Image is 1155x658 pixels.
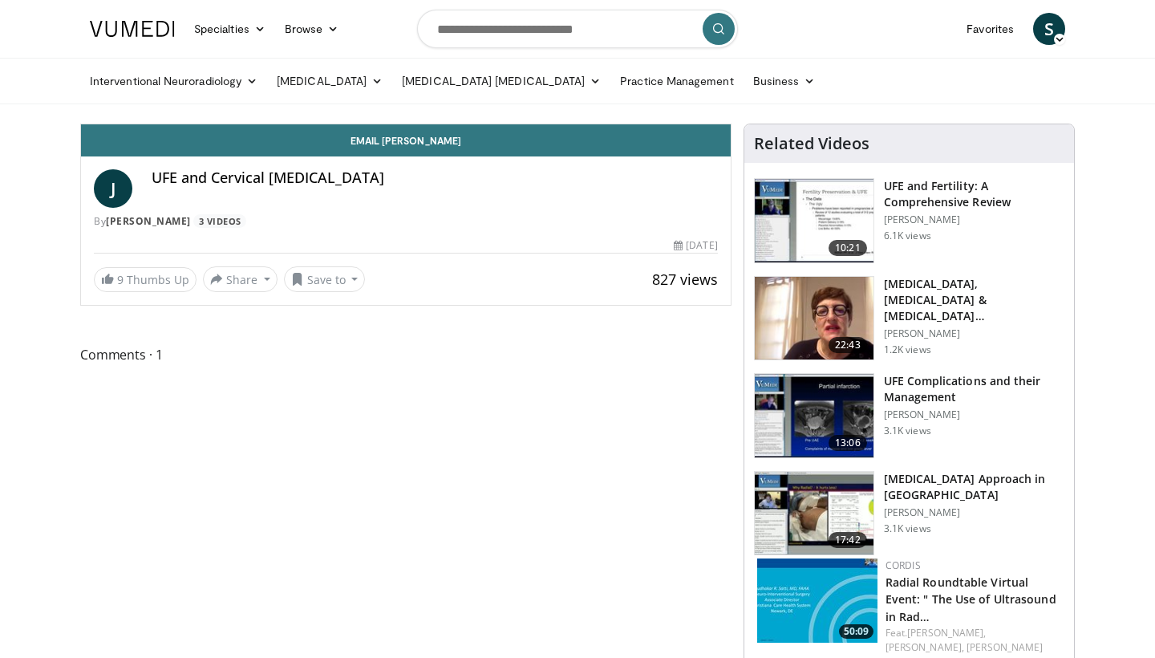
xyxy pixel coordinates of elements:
[203,266,278,292] button: Share
[106,214,191,228] a: [PERSON_NAME]
[885,558,921,572] a: Cordis
[957,13,1023,45] a: Favorites
[80,344,731,365] span: Comments 1
[754,276,1064,361] a: 22:43 [MEDICAL_DATA], [MEDICAL_DATA] & [MEDICAL_DATA] Diagnosis/Management: … [PERSON_NAME] 1.2K ...
[755,277,873,360] img: 60050eb1-4529-4493-a93f-79fae767954b.150x105_q85_crop-smart_upscale.jpg
[755,179,873,262] img: 27e0c699-ca65-497f-830a-65905af325f0.150x105_q85_crop-smart_upscale.jpg
[117,272,124,287] span: 9
[884,522,931,535] p: 3.1K views
[829,240,867,256] span: 10:21
[152,169,718,187] h4: UFE and Cervical [MEDICAL_DATA]
[610,65,743,97] a: Practice Management
[829,532,867,548] span: 17:42
[757,558,877,643] a: 50:09
[80,65,267,97] a: Interventional Neuroradiology
[885,575,1056,623] a: Radial Roundtable Virtual Event: " The Use of Ultrasound in Rad…
[184,13,275,45] a: Specialties
[754,471,1064,556] a: 17:42 [MEDICAL_DATA] Approach in [GEOGRAPHIC_DATA] [PERSON_NAME] 3.1K views
[829,435,867,451] span: 13:06
[275,13,349,45] a: Browse
[757,558,877,643] img: 0c7dc2e1-7c74-45a2-a9a4-cefa3b07177b.150x105_q85_crop-smart_upscale.jpg
[1033,13,1065,45] a: S
[884,229,931,242] p: 6.1K views
[284,266,366,292] button: Save to
[754,178,1064,263] a: 10:21 UFE and Fertility: A Comprehensive Review [PERSON_NAME] 6.1K views
[392,65,610,97] a: [MEDICAL_DATA] [MEDICAL_DATA]
[829,337,867,353] span: 22:43
[417,10,738,48] input: Search topics, interventions
[754,134,869,153] h4: Related Videos
[755,472,873,555] img: a1c41506-577e-42a9-86ba-a0f699ee298b.150x105_q85_crop-smart_upscale.jpg
[884,343,931,356] p: 1.2K views
[652,270,718,289] span: 827 views
[94,214,718,229] div: By
[674,238,717,253] div: [DATE]
[193,214,246,228] a: 3 Videos
[907,626,986,640] a: [PERSON_NAME],
[94,169,132,208] a: J
[884,327,1064,340] p: [PERSON_NAME]
[884,373,1064,405] h3: UFE Complications and their Management
[744,65,825,97] a: Business
[884,213,1064,226] p: [PERSON_NAME]
[884,178,1064,210] h3: UFE and Fertility: A Comprehensive Review
[755,374,873,457] img: dd4fe463-35a4-429d-9ac7-49c01b544d73.150x105_q85_crop-smart_upscale.jpg
[81,124,731,156] a: Email [PERSON_NAME]
[884,408,1064,421] p: [PERSON_NAME]
[885,640,964,654] a: [PERSON_NAME],
[884,506,1064,519] p: [PERSON_NAME]
[754,373,1064,458] a: 13:06 UFE Complications and their Management [PERSON_NAME] 3.1K views
[884,276,1064,324] h3: [MEDICAL_DATA], [MEDICAL_DATA] & [MEDICAL_DATA] Diagnosis/Management: …
[267,65,392,97] a: [MEDICAL_DATA]
[884,471,1064,503] h3: [MEDICAL_DATA] Approach in [GEOGRAPHIC_DATA]
[90,21,175,37] img: VuMedi Logo
[839,624,873,639] span: 50:09
[884,424,931,437] p: 3.1K views
[94,267,197,292] a: 9 Thumbs Up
